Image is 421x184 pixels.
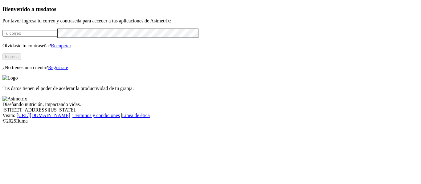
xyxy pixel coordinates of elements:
div: [STREET_ADDRESS][US_STATE]. [2,107,419,113]
input: Tu correo [2,30,57,37]
div: Visita : | | [2,113,419,118]
span: datos [43,6,56,12]
p: ¿No tienes una cuenta? [2,65,419,70]
p: Olvidaste tu contraseña? [2,43,419,49]
a: Regístrate [48,65,68,70]
a: [URL][DOMAIN_NAME] [17,113,70,118]
a: Recuperar [51,43,71,48]
h3: Bienvenido a tus [2,6,419,13]
a: Términos y condiciones [72,113,120,118]
p: Tus datos tienen el poder de acelerar la productividad de tu granja. [2,86,419,91]
img: Logo [2,75,18,81]
div: © 2025 Iluma [2,118,419,124]
button: Ingresa [2,53,21,60]
p: Por favor ingresa tu correo y contraseña para acceder a tus aplicaciones de Asimetrix: [2,18,419,24]
img: Asimetrix [2,96,27,102]
a: Línea de ética [122,113,150,118]
div: Diseñando nutrición, impactando vidas. [2,102,419,107]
